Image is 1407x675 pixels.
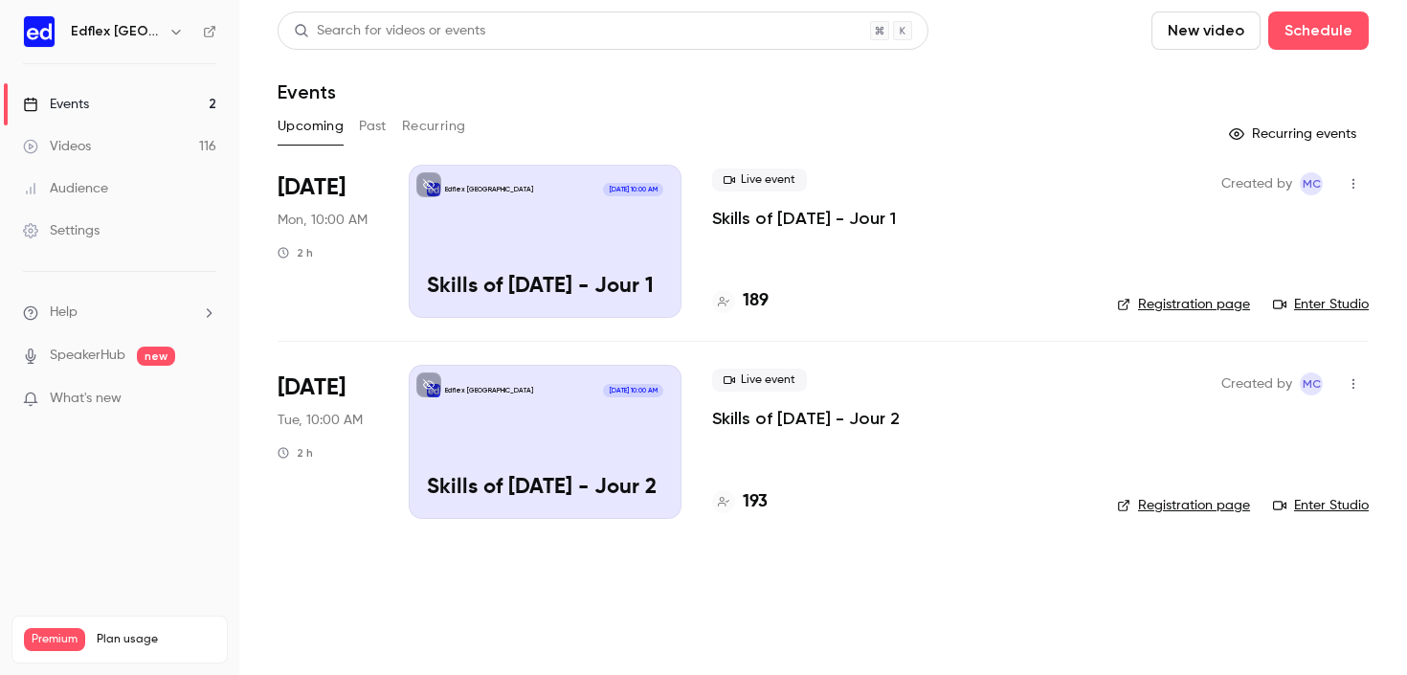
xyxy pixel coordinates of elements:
[24,628,85,651] span: Premium
[50,389,122,409] span: What's new
[603,183,662,196] span: [DATE] 10:00 AM
[23,221,100,240] div: Settings
[23,303,216,323] li: help-dropdown-opener
[193,391,216,408] iframe: Noticeable Trigger
[1117,496,1250,515] a: Registration page
[294,21,485,41] div: Search for videos or events
[50,346,125,366] a: SpeakerHub
[24,16,55,47] img: Edflex France
[1303,172,1321,195] span: MC
[409,165,681,318] a: Skills of Tomorrow - Jour 1Edflex [GEOGRAPHIC_DATA][DATE] 10:00 AMSkills of [DATE] - Jour 1
[1273,295,1369,314] a: Enter Studio
[278,245,313,260] div: 2 h
[278,445,313,461] div: 2 h
[278,165,378,318] div: Sep 22 Mon, 10:00 AM (Europe/Berlin)
[1300,372,1323,395] span: Manon Cousin
[1151,11,1261,50] button: New video
[1220,119,1369,149] button: Recurring events
[1221,172,1292,195] span: Created by
[97,632,215,647] span: Plan usage
[1273,496,1369,515] a: Enter Studio
[359,111,387,142] button: Past
[278,172,346,203] span: [DATE]
[71,22,161,41] h6: Edflex [GEOGRAPHIC_DATA]
[50,303,78,323] span: Help
[23,179,108,198] div: Audience
[743,489,768,515] h4: 193
[1300,172,1323,195] span: Manon Cousin
[278,372,346,403] span: [DATE]
[1221,372,1292,395] span: Created by
[1303,372,1321,395] span: MC
[445,386,533,395] p: Edflex [GEOGRAPHIC_DATA]
[278,365,378,518] div: Sep 23 Tue, 10:00 AM (Europe/Berlin)
[743,288,769,314] h4: 189
[712,369,807,392] span: Live event
[427,275,663,300] p: Skills of [DATE] - Jour 1
[603,384,662,397] span: [DATE] 10:00 AM
[427,476,663,501] p: Skills of [DATE] - Jour 2
[278,80,336,103] h1: Events
[278,111,344,142] button: Upcoming
[23,95,89,114] div: Events
[137,347,175,366] span: new
[402,111,466,142] button: Recurring
[712,169,807,191] span: Live event
[23,137,91,156] div: Videos
[712,207,896,230] a: Skills of [DATE] - Jour 1
[445,185,533,194] p: Edflex [GEOGRAPHIC_DATA]
[712,407,900,430] a: Skills of [DATE] - Jour 2
[278,411,363,430] span: Tue, 10:00 AM
[278,211,368,230] span: Mon, 10:00 AM
[1268,11,1369,50] button: Schedule
[712,489,768,515] a: 193
[1117,295,1250,314] a: Registration page
[409,365,681,518] a: Skills of Tomorrow - Jour 2Edflex [GEOGRAPHIC_DATA][DATE] 10:00 AMSkills of [DATE] - Jour 2
[712,288,769,314] a: 189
